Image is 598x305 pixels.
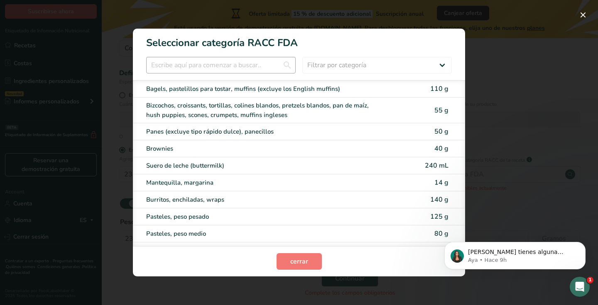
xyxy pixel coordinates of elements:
iframe: Intercom live chat [570,277,590,297]
div: Mantequilla, margarina [146,178,382,188]
span: 14 g [434,178,448,187]
div: Panes (excluye tipo rápido dulce), panecillos [146,127,382,137]
div: Bizcochos, croissants, tortillas, colines blandos, pretzels blandos, pan de maíz, hush puppies, s... [146,101,382,120]
span: 50 g [434,127,448,136]
input: Escribe aquí para comenzar a buscar.. [146,57,296,73]
button: cerrar [277,253,322,270]
div: Brownies [146,144,382,154]
span: 140 g [430,195,448,204]
span: 110 g [430,84,448,93]
div: Pasteles, peso ligero (angel food, chiffon o bizcocho sin glaseado ni relleno) [146,246,382,256]
span: 1 [587,277,593,283]
iframe: Intercom notifications mensaje [432,224,598,283]
span: 55 g [434,106,448,115]
div: Suero de leche (buttermilk) [146,161,382,171]
h1: Seleccionar categoría RACC FDA [133,29,465,50]
span: 240 mL [425,161,448,170]
div: Pasteles, peso medio [146,229,382,239]
div: Burritos, enchiladas, wraps [146,195,382,205]
div: Bagels, pastelillos para tostar, muffins (excluye los English muffins) [146,84,382,94]
span: cerrar [290,256,308,266]
div: Pasteles, peso pesado [146,212,382,222]
span: 125 g [430,212,448,221]
span: 40 g [434,144,448,153]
